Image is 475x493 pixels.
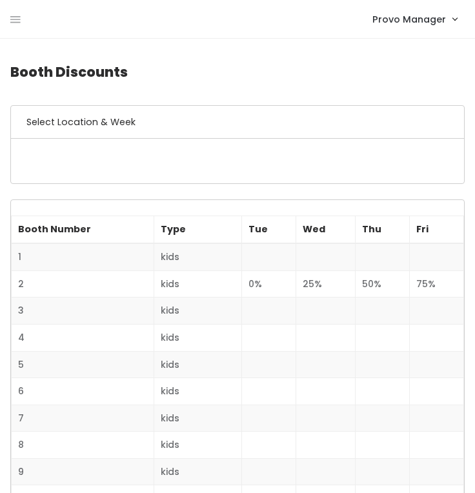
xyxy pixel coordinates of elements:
td: 25% [296,270,356,297]
td: kids [154,458,242,485]
td: 50% [356,270,410,297]
th: Fri [410,216,464,244]
h4: Booth Discounts [10,54,465,90]
td: kids [154,432,242,459]
td: kids [154,351,242,378]
td: 6 [12,378,154,405]
th: Booth Number [12,216,154,244]
th: Wed [296,216,356,244]
td: 4 [12,324,154,351]
td: kids [154,270,242,297]
h6: Select Location & Week [11,106,464,139]
a: Provo Manager [359,5,470,33]
td: 5 [12,351,154,378]
span: Provo Manager [372,12,446,26]
td: kids [154,297,242,325]
td: 75% [410,270,464,297]
td: 3 [12,297,154,325]
td: kids [154,405,242,432]
td: 7 [12,405,154,432]
td: kids [154,324,242,351]
th: Type [154,216,242,244]
td: 2 [12,270,154,297]
td: 1 [12,243,154,270]
td: kids [154,378,242,405]
td: 0% [242,270,296,297]
td: kids [154,243,242,270]
th: Tue [242,216,296,244]
td: 8 [12,432,154,459]
td: 9 [12,458,154,485]
th: Thu [356,216,410,244]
